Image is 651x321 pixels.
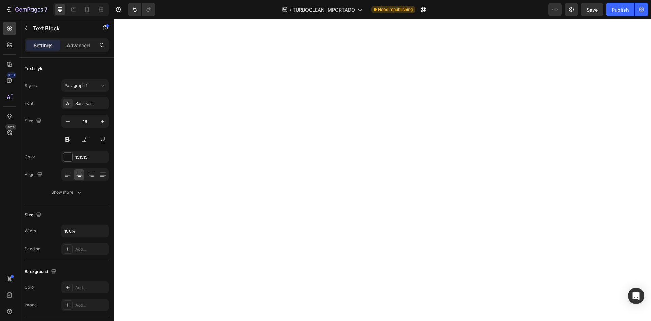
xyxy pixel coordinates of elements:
[581,3,603,16] button: Save
[25,267,58,277] div: Background
[293,6,355,13] span: TURBOCLEAN IMPORTADO
[25,246,40,252] div: Padding
[612,6,629,13] div: Publish
[25,117,43,126] div: Size
[25,302,37,308] div: Image
[606,3,634,16] button: Publish
[33,24,91,32] p: Text Block
[44,5,47,14] p: 7
[75,302,107,308] div: Add...
[25,100,33,106] div: Font
[25,228,36,234] div: Width
[25,211,43,220] div: Size
[25,186,109,198] button: Show more
[25,154,35,160] div: Color
[5,124,16,130] div: Beta
[64,83,87,89] span: Paragraph 1
[75,101,107,107] div: Sans-serif
[25,66,43,72] div: Text style
[25,83,37,89] div: Styles
[25,170,44,179] div: Align
[75,285,107,291] div: Add...
[6,72,16,78] div: 450
[628,288,644,304] div: Open Intercom Messenger
[378,6,413,13] span: Need republishing
[34,42,53,49] p: Settings
[61,79,109,92] button: Paragraph 1
[587,7,598,13] span: Save
[51,189,83,196] div: Show more
[3,3,51,16] button: 7
[128,3,155,16] div: Undo/Redo
[62,225,108,237] input: Auto
[25,284,35,290] div: Color
[75,154,107,160] div: 151515
[290,6,291,13] span: /
[67,42,90,49] p: Advanced
[75,246,107,252] div: Add...
[114,19,651,321] iframe: Design area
